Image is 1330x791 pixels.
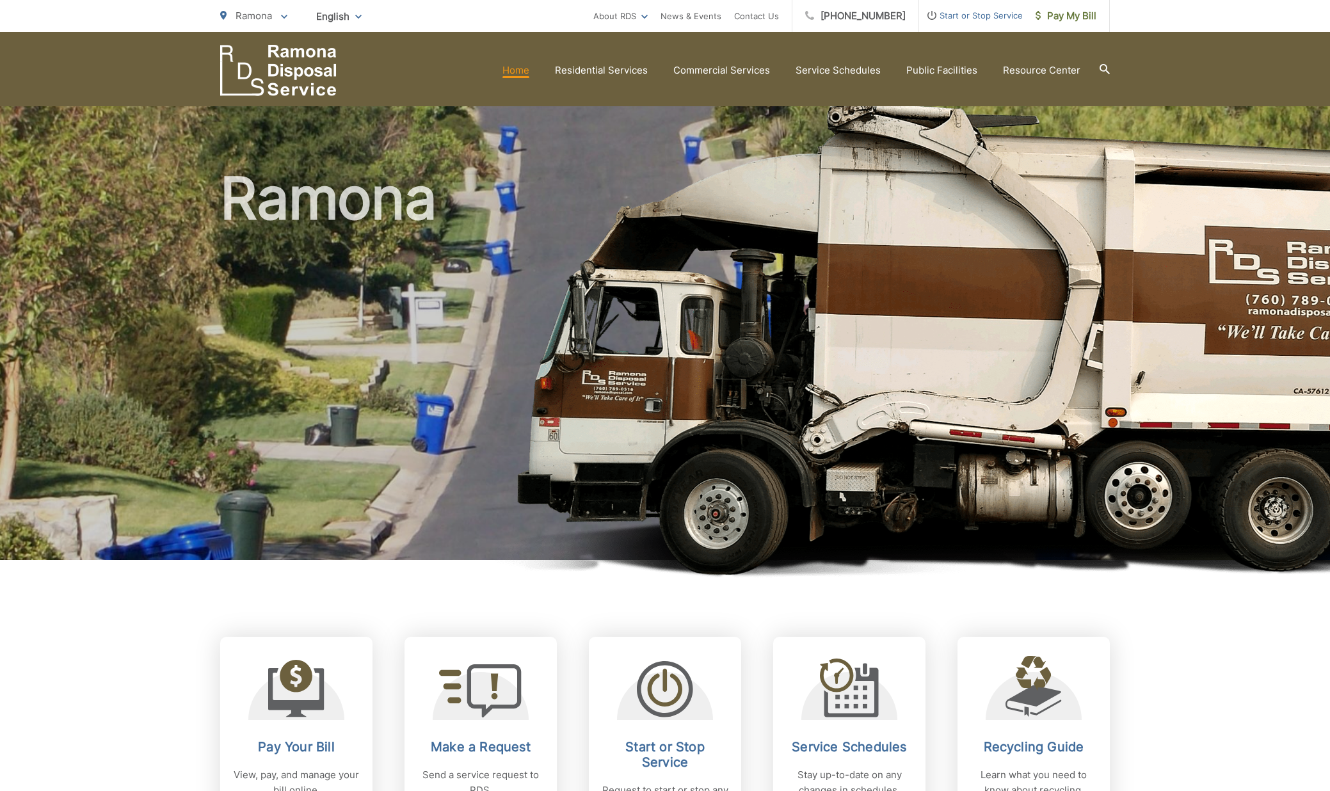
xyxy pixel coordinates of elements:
[906,63,977,78] a: Public Facilities
[1036,8,1096,24] span: Pay My Bill
[593,8,648,24] a: About RDS
[236,10,272,22] span: Ramona
[786,739,913,755] h2: Service Schedules
[307,5,371,28] span: English
[661,8,721,24] a: News & Events
[1003,63,1080,78] a: Resource Center
[502,63,529,78] a: Home
[673,63,770,78] a: Commercial Services
[233,739,360,755] h2: Pay Your Bill
[220,45,337,96] a: EDCD logo. Return to the homepage.
[796,63,881,78] a: Service Schedules
[220,166,1110,571] h1: Ramona
[602,739,728,770] h2: Start or Stop Service
[555,63,648,78] a: Residential Services
[734,8,779,24] a: Contact Us
[417,739,544,755] h2: Make a Request
[970,739,1097,755] h2: Recycling Guide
